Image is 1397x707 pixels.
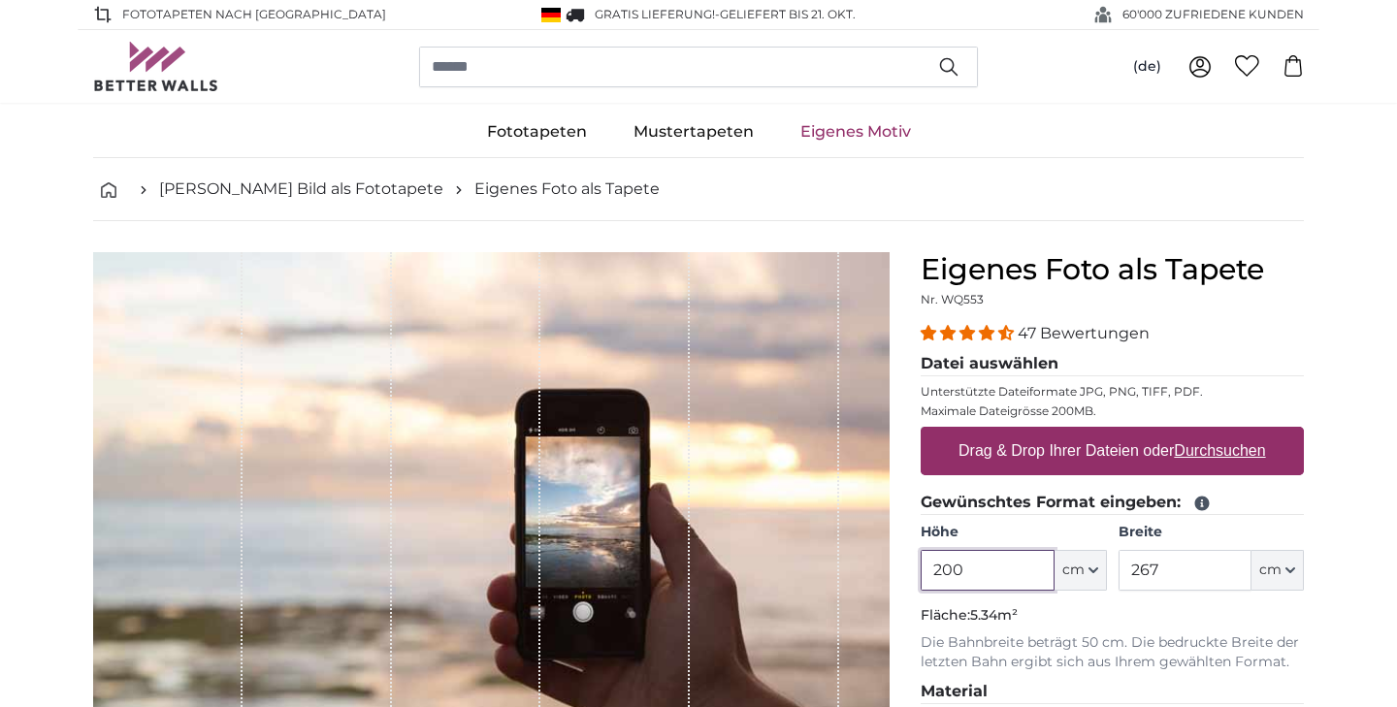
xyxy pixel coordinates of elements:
label: Breite [1119,523,1304,542]
span: cm [1259,561,1282,580]
a: [PERSON_NAME] Bild als Fototapete [159,177,443,201]
span: cm [1062,561,1085,580]
h1: Eigenes Foto als Tapete [921,252,1304,287]
a: Eigenes Motiv [777,107,934,157]
span: 60'000 ZUFRIEDENE KUNDEN [1122,6,1304,23]
label: Höhe [921,523,1106,542]
span: Geliefert bis 21. Okt. [720,7,856,21]
u: Durchsuchen [1175,442,1266,459]
span: Fototapeten nach [GEOGRAPHIC_DATA] [122,6,386,23]
img: Deutschland [541,8,561,22]
button: cm [1055,550,1107,591]
span: 47 Bewertungen [1018,324,1150,342]
p: Die Bahnbreite beträgt 50 cm. Die bedruckte Breite der letzten Bahn ergibt sich aus Ihrem gewählt... [921,633,1304,672]
legend: Material [921,680,1304,704]
legend: Datei auswählen [921,352,1304,376]
button: cm [1251,550,1304,591]
span: GRATIS Lieferung! [595,7,715,21]
span: Nr. WQ553 [921,292,984,306]
p: Unterstützte Dateiformate JPG, PNG, TIFF, PDF. [921,384,1304,400]
span: - [715,7,856,21]
span: 5.34m² [970,606,1018,624]
img: Betterwalls [93,42,219,91]
p: Fläche: [921,606,1304,626]
p: Maximale Dateigrösse 200MB. [921,403,1304,419]
legend: Gewünschtes Format eingeben: [921,491,1304,515]
a: Fototapeten [464,107,610,157]
label: Drag & Drop Ihrer Dateien oder [951,432,1274,470]
button: (de) [1118,49,1177,84]
a: Eigenes Foto als Tapete [474,177,660,201]
a: Mustertapeten [610,107,777,157]
span: 4.38 stars [921,324,1018,342]
nav: breadcrumbs [93,158,1304,221]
